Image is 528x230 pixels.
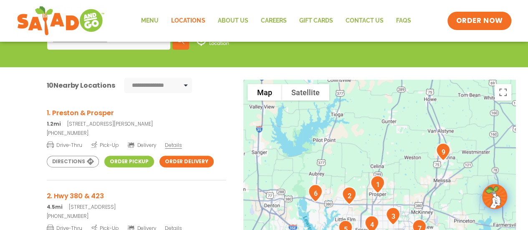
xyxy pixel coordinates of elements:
img: new-SAG-logo-768×292 [17,4,105,38]
p: [STREET_ADDRESS] [47,203,226,211]
a: Careers [254,11,293,30]
button: Show street map [248,84,282,101]
a: GIFT CARDS [293,11,339,30]
img: wpChatIcon [483,185,506,208]
a: Order Delivery [159,156,214,167]
span: Pick-Up [91,141,119,149]
a: About Us [211,11,254,30]
div: Nearby Locations [47,80,115,91]
a: Contact Us [339,11,389,30]
span: Details [165,142,182,149]
strong: 1.2mi [47,120,61,127]
a: [PHONE_NUMBER] [47,129,226,137]
a: Order Pickup [104,156,154,167]
h3: 2. Hwy 380 & 423 [47,191,226,201]
div: 6 [305,181,326,205]
button: Show satellite imagery [282,84,329,101]
a: [PHONE_NUMBER] [47,212,226,220]
div: 2 [339,183,360,208]
a: FAQs [389,11,417,30]
span: 10 [47,81,54,90]
div: 3 [382,204,404,228]
div: 9 [432,139,454,164]
button: Toggle fullscreen view [495,84,511,101]
a: 1. Preston & Prosper 1.2mi[STREET_ADDRESS][PERSON_NAME] [47,108,226,128]
a: Locations [165,11,211,30]
a: 2. Hwy 380 & 423 4.5mi[STREET_ADDRESS] [47,191,226,211]
span: Drive-Thru [47,141,82,149]
span: ORDER NOW [456,16,503,26]
a: Drive-Thru Pick-Up Delivery Details [47,139,226,149]
a: Directions [47,156,99,167]
strong: 4.5mi [47,203,63,210]
span: Delivery [127,142,156,149]
a: Menu [135,11,165,30]
a: ORDER NOW [447,12,511,30]
div: 1 [367,172,388,197]
h3: 1. Preston & Prosper [47,108,226,118]
p: [STREET_ADDRESS][PERSON_NAME] [47,120,226,128]
nav: Menu [135,11,417,30]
